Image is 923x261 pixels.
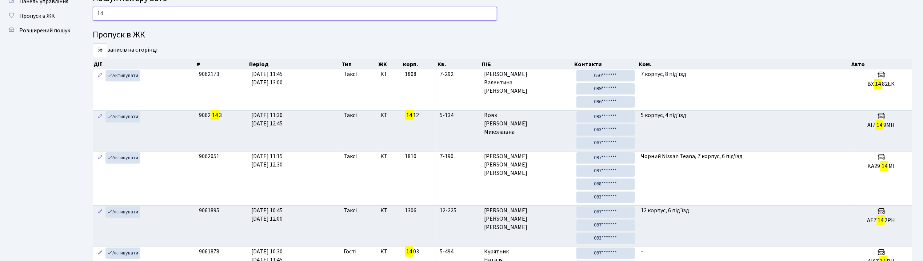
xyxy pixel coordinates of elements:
span: [DATE] 10:45 [DATE] 12:00 [251,206,283,223]
th: Кв. [437,59,482,69]
span: 5-494 [440,248,478,256]
span: 1808 [405,70,417,78]
th: Контакти [574,59,638,69]
th: Тип [341,59,377,69]
span: [DATE] 11:15 [DATE] 12:30 [251,152,283,169]
span: 9062051 [199,152,219,160]
a: Активувати [105,111,140,123]
span: [DATE] 11:45 [DATE] 13:00 [251,70,283,87]
label: записів на сторінці [93,43,157,57]
span: 03 [405,246,419,257]
span: 7-190 [440,152,478,161]
a: Активувати [105,70,140,81]
span: 1810 [405,152,417,160]
span: [PERSON_NAME] [PERSON_NAME] [PERSON_NAME] [484,152,570,177]
a: Активувати [105,206,140,218]
a: Редагувати [96,152,104,164]
a: Активувати [105,152,140,164]
span: [PERSON_NAME] Валентина [PERSON_NAME] [484,70,570,95]
mark: 14 [211,110,219,120]
th: Ком. [638,59,851,69]
span: 7-292 [440,70,478,79]
span: - [641,248,643,256]
th: Авто [851,59,912,69]
a: Редагувати [96,111,104,123]
a: Розширений пошук [4,23,76,38]
span: 1306 [405,206,417,214]
th: Період [248,59,341,69]
span: КТ [380,248,399,256]
span: КТ [380,206,399,215]
span: Гості [344,248,356,256]
span: Пропуск в ЖК [19,12,55,20]
span: Таксі [344,111,357,120]
a: Редагувати [96,248,104,259]
span: 5 корпус, 4 під'їзд [641,111,686,119]
mark: 14 [874,79,882,89]
span: Таксі [344,152,357,161]
span: 12 корпус, 6 під'їзд [641,206,689,214]
span: КТ [380,70,399,79]
th: Дії [93,59,196,69]
th: ПІБ [482,59,574,69]
mark: 14 [877,215,885,225]
span: Таксі [344,70,357,79]
span: 9062173 [199,70,219,78]
span: КТ [380,152,399,161]
h5: АЕ7 2РН [854,217,910,224]
a: Активувати [105,248,140,259]
span: Вовк [PERSON_NAME] Миколаївна [484,111,570,136]
mark: 14 [405,110,413,120]
a: Редагувати [96,206,104,218]
span: 9062 3 [199,110,221,120]
mark: 14 [880,161,888,171]
span: 9061878 [199,248,219,256]
mark: 14 [405,246,413,257]
span: 9061895 [199,206,219,214]
h4: Пропуск в ЖК [93,30,912,40]
span: 5-134 [440,111,478,120]
span: Таксі [344,206,357,215]
span: 12 [405,110,419,120]
a: Редагувати [96,70,104,81]
h5: KA29 MI [854,163,910,170]
a: Пропуск в ЖК [4,9,76,23]
span: 7 корпус, 8 під'їзд [641,70,686,78]
select: записів на сторінці [93,43,107,57]
mark: 14 [876,120,884,130]
h5: BX 82EK [854,81,910,88]
span: Чорний Nissan Teana, 7 корпус, 6 під'їзд [641,152,743,160]
span: КТ [380,111,399,120]
th: корп. [402,59,437,69]
th: ЖК [377,59,402,69]
input: Пошук [93,7,497,21]
span: [PERSON_NAME] [PERSON_NAME] [PERSON_NAME] [484,206,570,232]
span: Розширений пошук [19,27,70,35]
span: [DATE] 11:30 [DATE] 12:45 [251,111,283,128]
span: 12-225 [440,206,478,215]
th: # [196,59,249,69]
h5: АІ7 9МН [854,122,910,129]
